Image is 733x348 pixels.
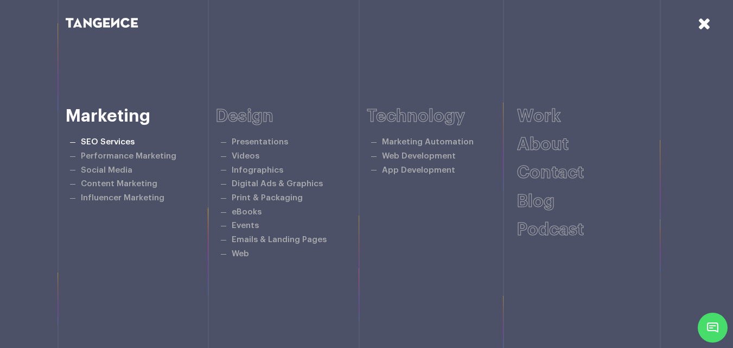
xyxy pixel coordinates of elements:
[517,221,584,238] a: Podcast
[81,166,132,174] a: Social Media
[382,166,455,174] a: App Development
[81,152,176,160] a: Performance Marketing
[232,194,303,202] a: Print & Packaging
[81,194,164,202] a: Influencer Marketing
[232,236,327,244] a: Emails & Landing Pages
[517,193,554,210] a: Blog
[232,222,259,230] a: Events
[66,107,216,126] h6: Marketing
[367,107,518,126] h6: Technology
[232,250,249,258] a: Web
[232,152,259,160] a: Videos
[81,138,135,146] a: SEO Services
[232,180,323,188] a: Digital Ads & Graphics
[232,166,283,174] a: Infographics
[232,208,262,216] a: eBooks
[382,138,474,146] a: Marketing Automation
[216,107,367,126] h6: Design
[698,313,728,343] span: Chat Widget
[232,138,288,146] a: Presentations
[382,152,456,160] a: Web Development
[517,164,584,181] a: Contact
[517,107,561,125] a: Work
[81,180,157,188] a: Content Marketing
[517,136,569,153] a: About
